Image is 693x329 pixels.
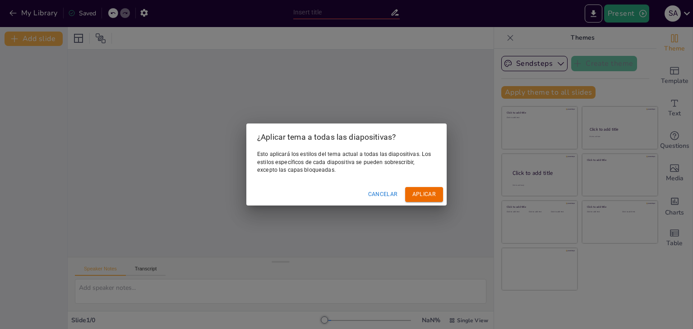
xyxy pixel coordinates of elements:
[412,191,436,197] font: Aplicar
[365,187,402,202] button: Cancelar
[257,133,396,142] font: ¿Aplicar tema a todas las diapositivas?
[368,191,398,197] font: Cancelar
[257,151,431,173] font: Esto aplicará los estilos del tema actual a todas las diapositivas. Los estilos específicos de ca...
[405,187,443,202] button: Aplicar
